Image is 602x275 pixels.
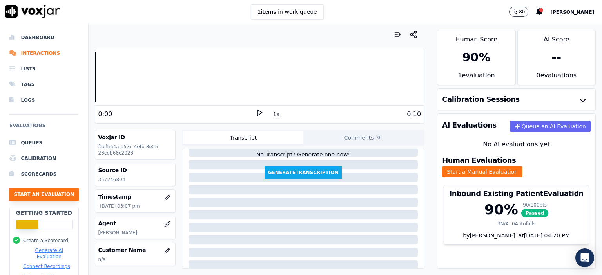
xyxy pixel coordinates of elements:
div: 0 Autofails [512,221,535,227]
a: Interactions [9,45,79,61]
span: Passed [521,209,549,217]
h3: AI Evaluations [442,122,497,129]
p: 357246804 [98,176,172,183]
h3: Source ID [98,166,172,174]
div: Open Intercom Messenger [575,248,594,267]
button: Transcript [183,131,303,144]
div: at [DATE] 04:20 PM [515,232,570,239]
h3: Customer Name [98,246,172,254]
p: n/a [98,256,172,262]
div: 90 % [462,50,490,65]
button: Create a Scorecard [23,237,68,244]
h3: Voxjar ID [98,133,172,141]
h2: Getting Started [16,209,72,217]
div: Human Score [437,30,515,44]
span: 0 [375,134,383,141]
a: Calibration [9,151,79,166]
button: 80 [509,7,536,17]
a: Scorecards [9,166,79,182]
p: f3cf564a-d57c-4efb-8e25-23cdb66c2023 [98,144,172,156]
div: No Transcript? Generate one now! [256,151,350,166]
div: -- [551,50,561,65]
button: Start an Evaluation [9,188,79,201]
a: Queues [9,135,79,151]
button: Connect Recordings [23,263,70,270]
h3: Timestamp [98,193,172,201]
span: [PERSON_NAME] [550,9,594,15]
img: voxjar logo [5,5,60,18]
a: Lists [9,61,79,77]
p: 80 [519,9,525,15]
button: GenerateTranscription [265,166,342,179]
button: Queue an AI Evaluation [510,121,591,132]
div: No AI evaluations yet [444,140,589,149]
div: 90 / 100 pts [521,202,549,208]
div: 1 evaluation [437,71,515,85]
button: 80 [509,7,528,17]
a: Logs [9,92,79,108]
div: AI Score [518,30,595,44]
div: by [PERSON_NAME] [444,232,589,244]
a: Dashboard [9,30,79,45]
h3: Human Evaluations [442,157,516,164]
button: Generate AI Evaluation [23,247,75,260]
button: 1items in work queue [251,4,324,19]
h3: Agent [98,219,172,227]
p: [PERSON_NAME] [98,230,172,236]
button: [PERSON_NAME] [550,7,602,16]
div: 0:10 [407,110,421,119]
button: 1x [271,109,281,120]
h3: Calibration Sessions [442,96,520,103]
button: Comments [303,131,423,144]
div: 3 N/A [497,221,509,227]
div: 0 evaluation s [518,71,595,85]
a: Tags [9,77,79,92]
button: Start a Manual Evaluation [442,166,522,177]
h6: Evaluations [9,121,79,135]
div: 90 % [484,202,518,217]
p: [DATE] 03:07 pm [100,203,172,209]
div: 0:00 [98,110,112,119]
